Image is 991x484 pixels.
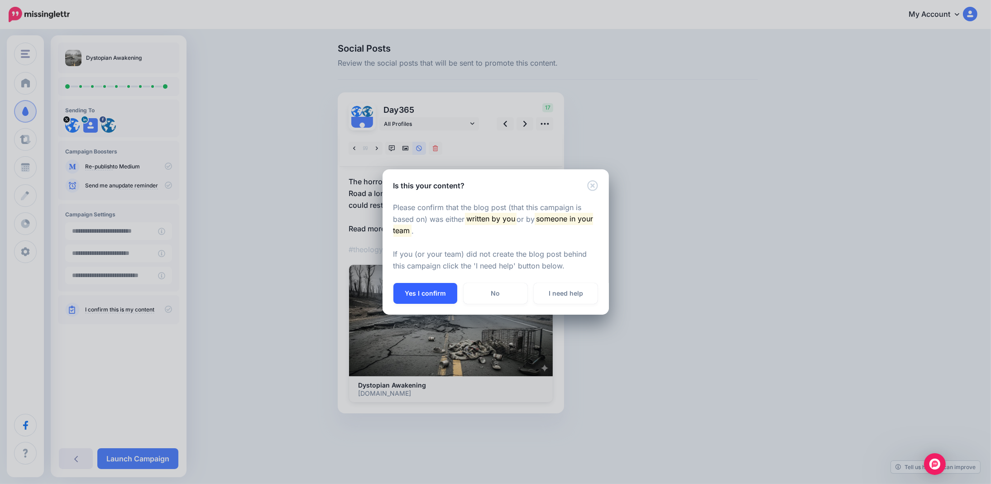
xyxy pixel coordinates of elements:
a: No [464,283,527,304]
p: Please confirm that the blog post (that this campaign is based on) was either or by . If you (or ... [393,202,598,273]
a: I need help [534,283,598,304]
h5: Is this your content? [393,180,465,191]
button: Yes I confirm [393,283,457,304]
mark: someone in your team [393,213,594,236]
div: Open Intercom Messenger [924,453,946,475]
mark: written by you [465,213,517,225]
button: Close [587,180,598,192]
